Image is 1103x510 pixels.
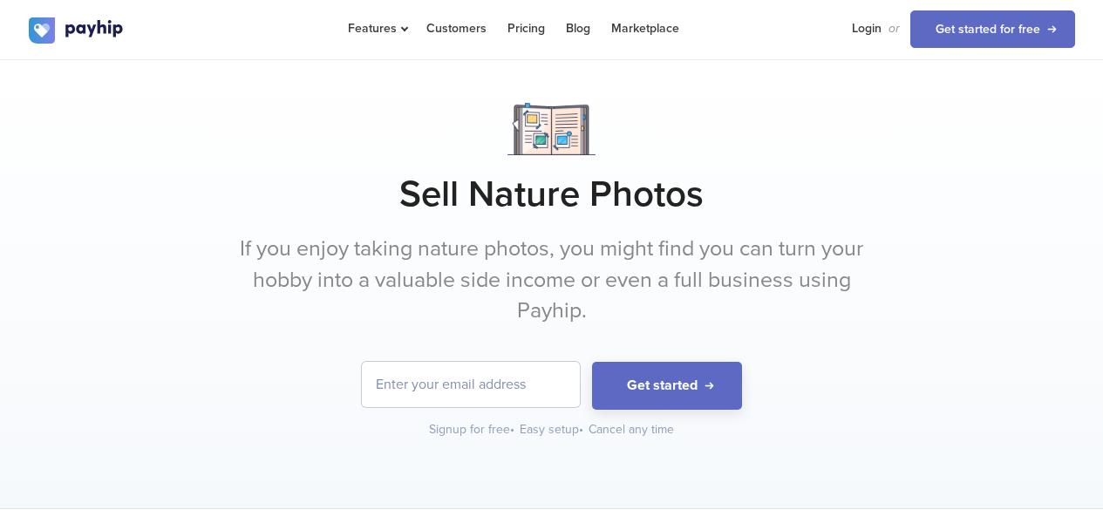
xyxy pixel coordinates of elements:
button: Get started [592,362,742,410]
span: • [510,422,514,437]
h1: Sell Nature Photos [29,173,1075,216]
div: Signup for free [429,421,516,439]
span: Features [348,21,405,36]
img: logo.svg [29,17,125,44]
p: If you enjoy taking nature photos, you might find you can turn your hobby into a valuable side in... [225,234,879,327]
input: Enter your email address [362,362,580,407]
img: Notebook.png [507,103,596,155]
div: Easy setup [520,421,585,439]
span: • [579,422,583,437]
div: Cancel any time [589,421,674,439]
a: Get started for free [910,10,1075,48]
